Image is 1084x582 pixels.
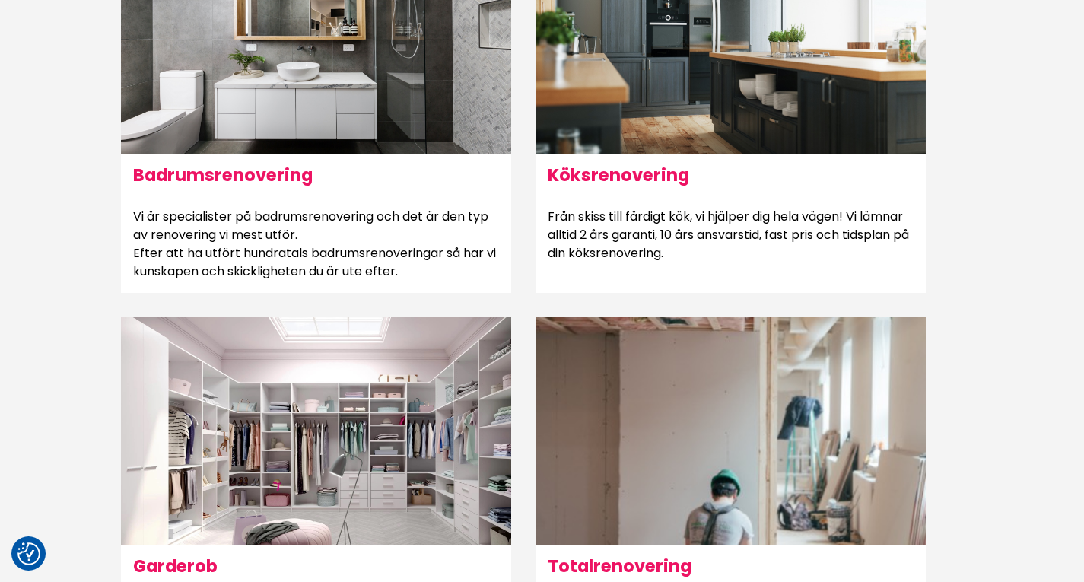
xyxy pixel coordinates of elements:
[121,154,511,196] h6: Badrumsrenovering
[17,542,40,565] img: Revisit consent button
[17,542,40,565] button: Samtyckesinställningar
[536,154,926,196] h6: Köksrenovering
[536,196,926,275] p: Från skiss till färdigt kök, vi hjälper dig hela vägen! Vi lämnar alltid 2 års garanti, 10 års an...
[121,196,511,293] p: Vi är specialister på badrumsrenovering och det är den typ av renovering vi mest utför. Efter att...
